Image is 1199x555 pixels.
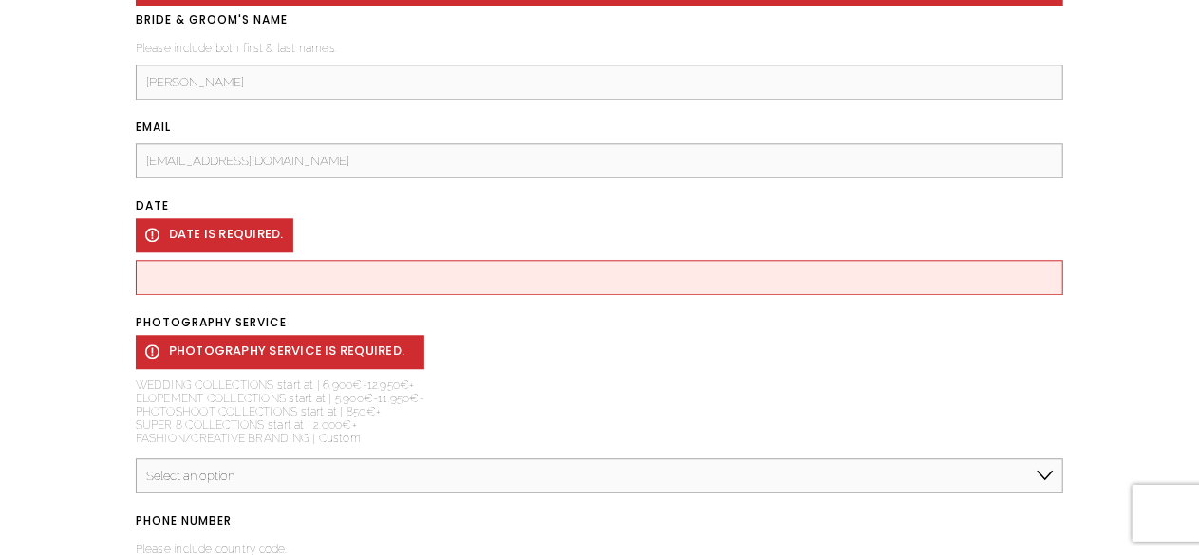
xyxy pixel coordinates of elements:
p: PHOTOGRAPHY SERVICE is required. [136,335,424,369]
span: DATE [136,195,169,218]
p: Please include both first & last names. [136,36,1064,61]
p: DATE is required. [136,218,293,252]
span: PHONE NUMBER [136,510,232,533]
span: PHOTOGRAPHY SERVICE [136,312,287,335]
select: PHOTOGRAPHY SERVICE [136,458,1064,493]
span: Email [136,117,171,139]
span: BRIDE & GROOM'S NAME [136,9,288,32]
p: WEDDING COLLECTIONS start at | 6.900€-12.950€+ ELOPEMENT COLLECTIONS start at | 5.900€-11.950€+ P... [136,373,424,451]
